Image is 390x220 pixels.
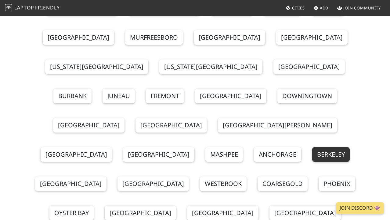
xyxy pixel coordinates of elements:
span: Add [320,5,329,11]
a: Fremont [146,89,184,103]
a: LaptopFriendly LaptopFriendly [5,3,60,13]
a: Add [311,2,331,13]
a: Berkeley [312,147,350,162]
a: [GEOGRAPHIC_DATA] [273,59,345,74]
a: Anchorage [254,147,301,162]
a: [GEOGRAPHIC_DATA] [135,118,207,133]
a: Westbrook [200,176,247,191]
a: Burbank [53,89,92,103]
a: Coarsegold [258,176,308,191]
a: [US_STATE][GEOGRAPHIC_DATA] [45,59,148,74]
a: [GEOGRAPHIC_DATA] [117,176,189,191]
a: Downingtown [277,89,337,103]
a: [GEOGRAPHIC_DATA] [53,118,125,133]
a: [GEOGRAPHIC_DATA] [195,89,266,103]
a: [GEOGRAPHIC_DATA] [43,30,114,45]
a: Murfreesboro [125,30,183,45]
a: [GEOGRAPHIC_DATA] [276,30,348,45]
a: Juneau [103,89,135,103]
a: [GEOGRAPHIC_DATA] [41,147,112,162]
span: Laptop [14,4,34,11]
a: [GEOGRAPHIC_DATA] [194,30,265,45]
img: LaptopFriendly [5,4,12,11]
a: [GEOGRAPHIC_DATA] [123,147,194,162]
span: Friendly [35,4,60,11]
a: Join Discord 👾 [336,202,384,214]
a: Mashpee [205,147,243,162]
a: Join Community [335,2,383,13]
a: Phoenix [319,176,355,191]
a: [GEOGRAPHIC_DATA][PERSON_NAME] [218,118,337,133]
span: Cities [292,5,305,11]
a: Cities [283,2,307,13]
a: [US_STATE][GEOGRAPHIC_DATA] [159,59,262,74]
span: Join Community [343,5,381,11]
a: [GEOGRAPHIC_DATA] [35,176,107,191]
